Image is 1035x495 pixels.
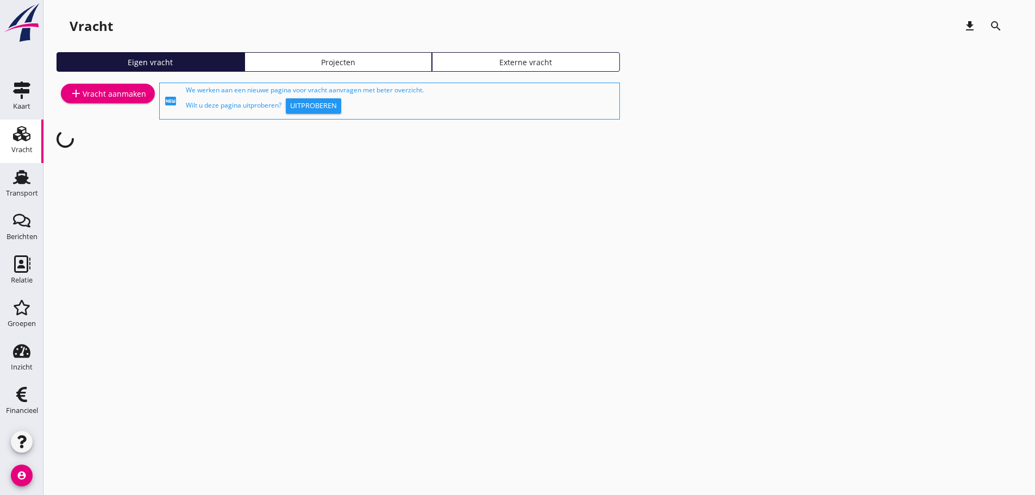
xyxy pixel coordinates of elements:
[432,52,620,72] a: Externe vracht
[8,320,36,327] div: Groepen
[11,364,33,371] div: Inzicht
[11,277,33,284] div: Relatie
[61,84,155,103] a: Vracht aanmaken
[286,98,341,114] button: Uitproberen
[70,17,113,35] div: Vracht
[164,95,177,108] i: fiber_new
[11,465,33,486] i: account_circle
[70,87,83,100] i: add
[244,52,432,72] a: Projecten
[11,146,33,153] div: Vracht
[290,101,337,111] div: Uitproberen
[13,103,30,110] div: Kaart
[6,190,38,197] div: Transport
[989,20,1002,33] i: search
[963,20,976,33] i: download
[6,407,38,414] div: Financieel
[61,57,240,68] div: Eigen vracht
[249,57,428,68] div: Projecten
[70,87,146,100] div: Vracht aanmaken
[57,52,244,72] a: Eigen vracht
[7,233,37,240] div: Berichten
[437,57,615,68] div: Externe vracht
[2,3,41,43] img: logo-small.a267ee39.svg
[186,85,615,117] div: We werken aan een nieuwe pagina voor vracht aanvragen met beter overzicht. Wilt u deze pagina uit...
